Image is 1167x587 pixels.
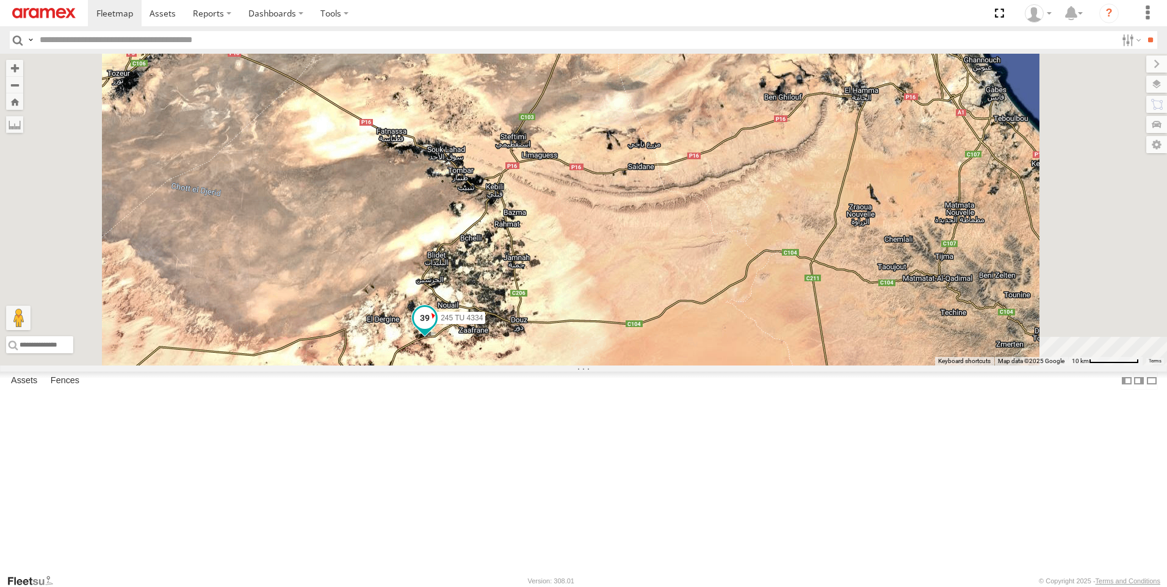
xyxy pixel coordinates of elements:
button: Drag Pegman onto the map to open Street View [6,306,31,330]
button: Zoom Home [6,93,23,110]
div: © Copyright 2025 - [1039,577,1160,585]
span: 245 TU 4334 [441,314,483,322]
button: Zoom out [6,76,23,93]
label: Map Settings [1146,136,1167,153]
button: Map Scale: 10 km per 78 pixels [1068,357,1143,366]
i: ? [1099,4,1119,23]
div: Version: 308.01 [528,577,574,585]
img: aramex-logo.svg [12,8,76,18]
span: 10 km [1072,358,1089,364]
a: Visit our Website [7,575,63,587]
label: Search Filter Options [1117,31,1143,49]
label: Assets [5,372,43,389]
label: Hide Summary Table [1146,372,1158,389]
label: Fences [45,372,85,389]
button: Keyboard shortcuts [938,357,991,366]
label: Search Query [26,31,35,49]
label: Dock Summary Table to the Right [1133,372,1145,389]
span: Map data ©2025 Google [998,358,1064,364]
button: Zoom in [6,60,23,76]
label: Measure [6,116,23,133]
a: Terms and Conditions [1096,577,1160,585]
a: Terms (opens in new tab) [1149,359,1162,364]
label: Dock Summary Table to the Left [1121,372,1133,389]
div: Houssem Darouiche [1021,4,1056,23]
